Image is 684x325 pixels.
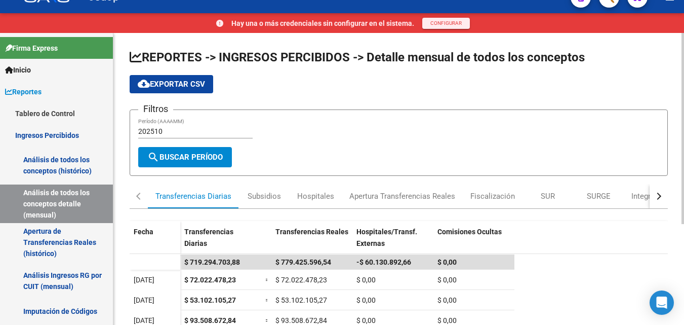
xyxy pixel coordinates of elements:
span: REPORTES -> INGRESOS PERCIBIDOS -> Detalle mensual de todos los conceptos [130,50,585,64]
span: Reportes [5,86,42,97]
span: $ 0,00 [437,316,457,324]
span: Transferencias Diarias [184,228,233,248]
span: $ 779.425.596,54 [275,258,331,266]
datatable-header-cell: Fecha [130,222,180,264]
span: Fecha [134,228,153,236]
span: [DATE] [134,276,154,284]
span: $ 93.508.672,84 [184,316,236,324]
span: $ 0,00 [437,258,457,266]
mat-icon: search [147,151,159,163]
span: = [265,296,269,304]
span: $ 0,00 [437,296,457,304]
datatable-header-cell: Hospitales/Transf. Externas [352,222,433,264]
button: Buscar Período [138,148,232,168]
span: $ 53.102.105,27 [275,296,327,304]
span: $ 72.022.478,23 [275,276,327,284]
span: CONFIGURAR [430,20,462,26]
span: [DATE] [134,296,154,304]
span: Firma Express [5,43,58,54]
span: $ 0,00 [356,296,376,304]
div: SUR [541,191,555,202]
span: Exportar CSV [138,80,205,89]
span: $ 0,00 [356,276,376,284]
span: Transferencias Reales [275,228,348,236]
mat-icon: cloud_download [138,78,150,90]
div: Integración [631,191,669,202]
datatable-header-cell: Transferencias Diarias [180,222,261,264]
span: -$ 60.130.892,66 [356,258,411,266]
datatable-header-cell: Transferencias Reales [271,222,352,264]
span: $ 72.022.478,23 [184,276,236,284]
span: Comisiones Ocultas [437,228,502,236]
span: [DATE] [134,316,154,324]
div: Apertura Transferencias Reales [349,191,455,202]
span: $ 93.508.672,84 [275,316,327,324]
span: $ 53.102.105,27 [184,296,236,304]
span: $ 0,00 [437,276,457,284]
h3: Filtros [138,102,173,116]
datatable-header-cell: Comisiones Ocultas [433,222,514,264]
div: Fiscalización [470,191,515,202]
div: Open Intercom Messenger [650,291,674,315]
div: Subsidios [248,191,281,202]
button: Exportar CSV [130,75,213,93]
span: $ 0,00 [356,316,376,324]
div: SURGE [587,191,611,202]
div: Transferencias Diarias [155,191,231,202]
span: Buscar Período [147,153,223,162]
span: = [265,276,269,284]
button: CONFIGURAR [422,18,470,29]
span: Inicio [5,64,31,76]
span: Hospitales/Transf. Externas [356,228,417,248]
div: Hospitales [297,191,334,202]
span: $ 719.294.703,88 [184,258,240,266]
p: Hay una o más credenciales sin configurar en el sistema. [231,18,414,29]
span: = [265,316,269,324]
